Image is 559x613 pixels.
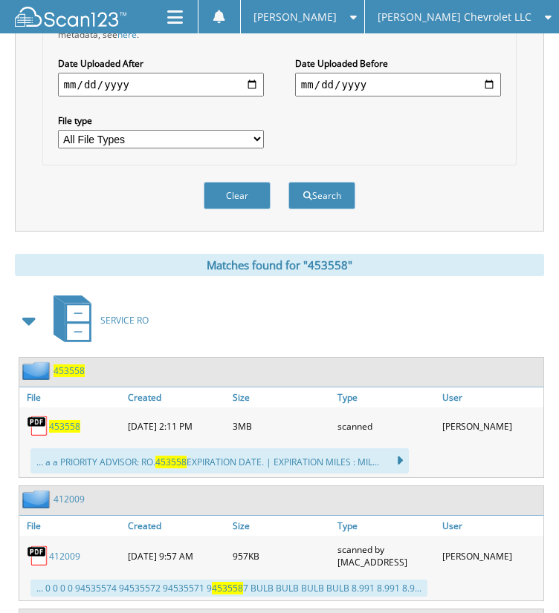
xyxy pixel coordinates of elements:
label: Date Uploaded Before [295,57,502,70]
div: [DATE] 9:57 AM [124,540,229,572]
a: User [439,387,543,407]
a: File [19,516,124,536]
div: scanned by [MAC_ADDRESS] [334,540,439,572]
div: ... 0 0 0 0 94535574 94535572 94535571 9 7 BULB BULB BULB BULB 8.991 8.991 8.9... [30,580,427,597]
a: User [439,516,543,536]
input: start [58,73,265,96]
a: 412009 [54,493,85,505]
img: PDF.png [27,545,49,567]
img: folder2.png [22,361,54,380]
label: Date Uploaded After [58,57,265,70]
div: 957KB [229,540,334,572]
a: 453558 [49,420,80,433]
a: Size [229,387,334,407]
a: SERVICE RO [45,291,149,350]
div: ... a a PRIORITY ADVISOR: RO. EXPIRATION DATE. | EXPIRATION MILES : MIL... [30,448,409,473]
div: [DATE] 2:11 PM [124,411,229,441]
span: 453558 [155,456,187,468]
span: SERVICE RO [100,314,149,327]
label: File type [58,114,265,127]
div: [PERSON_NAME] [439,540,543,572]
button: Search [288,182,355,209]
div: scanned [334,411,439,441]
a: Created [124,516,229,536]
div: [PERSON_NAME] [439,411,543,441]
a: Size [229,516,334,536]
input: end [295,73,502,96]
a: Type [334,516,439,536]
span: [PERSON_NAME] Chevrolet LLC [378,13,531,22]
a: 412009 [49,550,80,563]
img: scan123-logo-white.svg [15,7,126,27]
div: Matches found for "453558" [15,254,544,276]
img: folder2.png [22,490,54,508]
a: 453558 [54,364,85,377]
img: PDF.png [27,415,49,437]
a: Type [334,387,439,407]
a: Created [124,387,229,407]
div: 3MB [229,411,334,441]
button: Clear [204,182,271,209]
span: [PERSON_NAME] [253,13,337,22]
a: here [117,28,137,41]
span: 453558 [212,582,243,594]
a: File [19,387,124,407]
